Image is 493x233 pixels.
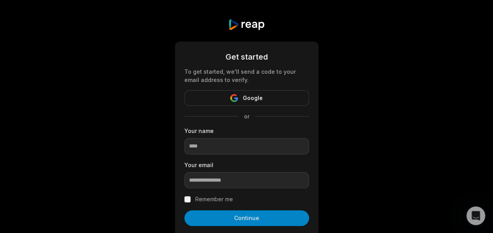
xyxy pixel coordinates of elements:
span: Google [243,93,263,103]
div: Get started [184,51,309,63]
span: or [238,112,256,120]
label: Remember me [195,195,233,204]
img: reap [228,19,265,31]
button: Google [184,90,309,106]
iframe: Intercom live chat [466,206,485,225]
label: Your name [184,127,309,135]
button: Continue [184,210,309,226]
div: To get started, we'll send a code to your email address to verify. [184,67,309,84]
label: Your email [184,161,309,169]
